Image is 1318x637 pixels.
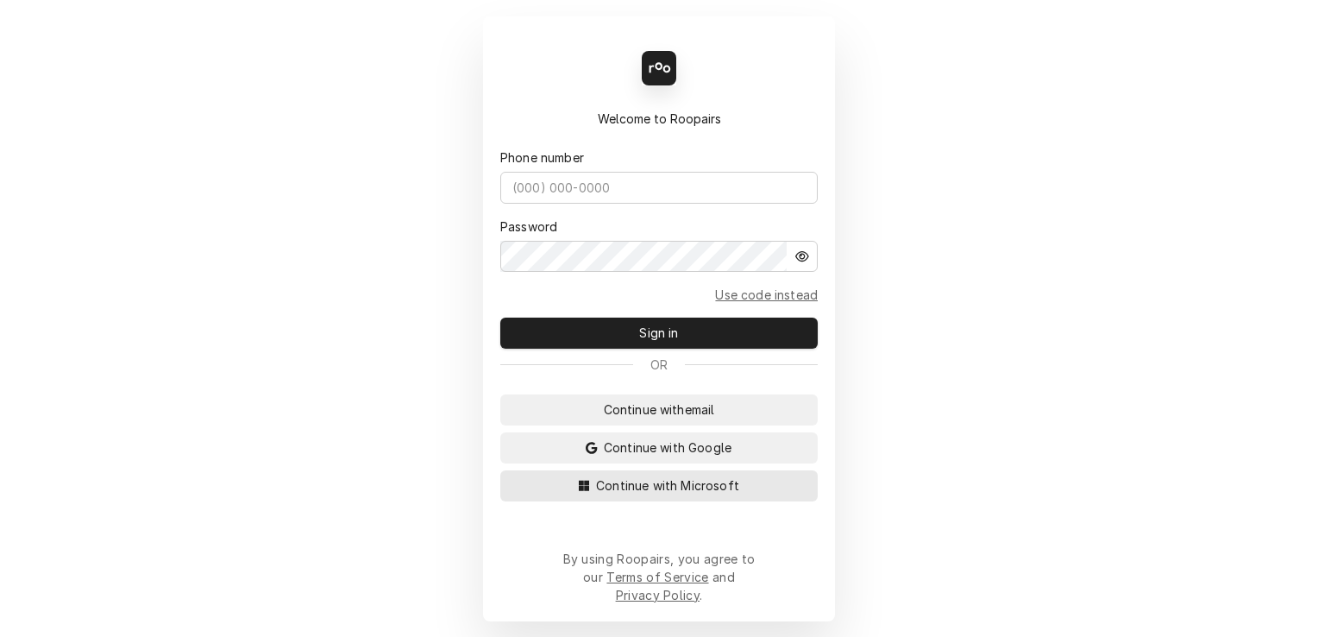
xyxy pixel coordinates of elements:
button: Continue withemail [500,394,818,426]
div: Welcome to Roopairs [500,110,818,128]
input: (000) 000-0000 [500,172,818,204]
label: Phone number [500,148,584,167]
span: Continue with Microsoft [593,476,743,495]
a: Go to Email and code form [715,286,818,304]
button: Continue with Google [500,432,818,464]
a: Privacy Policy [616,588,700,602]
button: Sign in [500,318,818,349]
span: Continue with email [600,400,719,419]
label: Password [500,218,557,236]
button: Continue with Microsoft [500,470,818,501]
div: Or [500,356,818,374]
div: By using Roopairs, you agree to our and . [562,550,756,604]
span: Sign in [636,324,681,342]
span: Continue with Google [600,438,735,457]
a: Terms of Service [606,570,708,584]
